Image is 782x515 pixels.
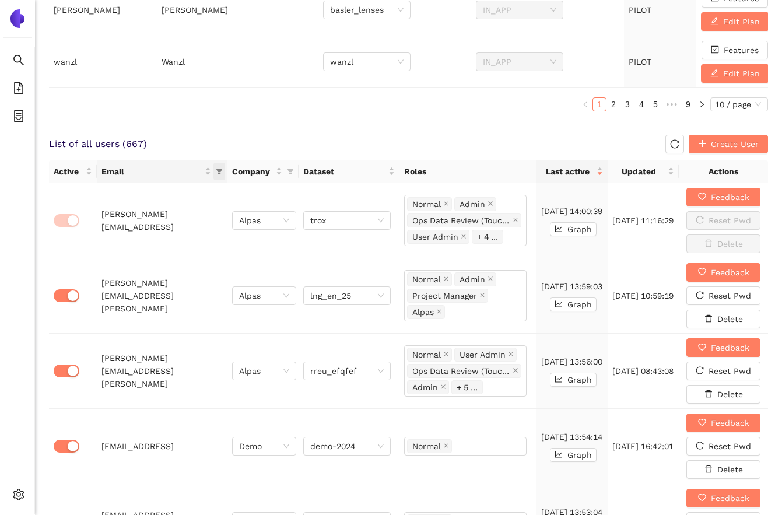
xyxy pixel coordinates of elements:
div: [DATE] 13:56:00 [541,355,603,368]
span: List of all users ( 667 ) [49,138,147,150]
li: 2 [606,97,620,111]
span: Admin [454,272,496,286]
th: this column's title is Updated,this column is sortable [608,160,679,183]
span: Edit Plan [723,67,760,80]
span: edit [710,17,718,26]
button: reloadReset Pwd [686,437,760,456]
button: heartFeedback [686,489,760,507]
span: close [488,276,493,283]
button: check-squareFeatures [702,41,768,59]
span: trox [310,212,384,229]
span: heart [698,493,706,503]
li: Next Page [695,97,709,111]
span: Last active [541,165,594,178]
li: Previous Page [578,97,592,111]
span: close [508,351,514,358]
li: 4 [634,97,648,111]
span: wanzl [330,53,404,71]
span: Demo [239,437,289,455]
span: reload [666,139,683,149]
button: editEdit Plan [701,12,769,31]
td: [PERSON_NAME][EMAIL_ADDRESS][PERSON_NAME] [97,258,227,334]
button: right [695,97,709,111]
div: [DATE] 13:54:14 [541,430,603,443]
span: reload [696,291,704,300]
span: Email [101,165,202,178]
button: editEdit Plan [701,64,769,83]
span: close [461,233,467,240]
span: Ops Data Review (Toucan) [407,364,521,378]
span: line-chart [555,450,563,460]
a: 4 [635,98,648,111]
li: 5 [648,97,662,111]
span: + 4 ... [472,230,503,244]
span: IN_APP [483,1,556,19]
span: User Admin [407,230,469,244]
span: Reset Pwd [709,289,751,302]
span: Normal [412,440,441,453]
td: [DATE] 16:42:01 [608,409,679,484]
span: Graph [567,298,592,311]
span: Feedback [711,341,749,354]
span: heart [698,418,706,428]
li: 1 [592,97,606,111]
span: heart [698,192,706,202]
a: 9 [682,98,695,111]
span: Create User [711,138,759,150]
span: Reset Pwd [709,365,751,377]
button: reload [665,135,684,153]
td: Wanzl [157,36,318,88]
span: Alpas [239,362,289,380]
span: Admin [407,380,449,394]
span: Graph [567,449,592,461]
span: User Admin [460,348,506,361]
span: Graph [567,223,592,236]
span: plus [698,139,706,149]
span: close [513,367,518,374]
span: 10 / page [715,98,763,111]
span: line-chart [555,225,563,234]
div: Page Size [710,97,768,111]
a: 3 [621,98,634,111]
span: Active [54,165,83,178]
button: plusCreate User [689,135,768,153]
div: [DATE] 13:59:03 [541,280,603,293]
td: [DATE] 08:43:08 [608,334,679,409]
span: Normal [407,348,452,362]
span: delete [704,465,713,474]
span: close [440,384,446,391]
li: 9 [681,97,695,111]
span: search [13,50,24,73]
th: this column's title is Dataset,this column is sortable [299,160,399,183]
span: file-add [13,78,24,101]
td: [DATE] 10:59:19 [608,258,679,334]
span: delete [704,390,713,399]
span: line-chart [555,375,563,384]
span: Graph [567,373,592,386]
span: Feedback [711,492,749,505]
li: 3 [620,97,634,111]
span: Feedback [711,266,749,279]
span: Alpas [239,287,289,304]
a: 1 [593,98,606,111]
span: Alpas [407,305,445,319]
span: Delete [717,388,743,401]
button: reloadReset Pwd [686,211,760,230]
button: reloadReset Pwd [686,362,760,380]
span: Admin [460,273,485,286]
span: lng_en_25 [310,287,384,304]
span: User Admin [412,230,458,243]
span: Reset Pwd [709,440,751,453]
td: [PERSON_NAME][EMAIL_ADDRESS] [97,183,227,258]
button: line-chartGraph [550,297,597,311]
span: Normal [412,273,441,286]
span: IN_APP [483,53,556,71]
span: Project Manager [407,289,488,303]
span: Ops Data Review (Toucan) [407,213,521,227]
th: this column's title is Active,this column is sortable [49,160,97,183]
span: rreu_efqfef [310,362,384,380]
button: heartFeedback [686,263,760,282]
button: heartFeedback [686,414,760,432]
span: Edit Plan [723,15,760,28]
span: heart [698,268,706,277]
